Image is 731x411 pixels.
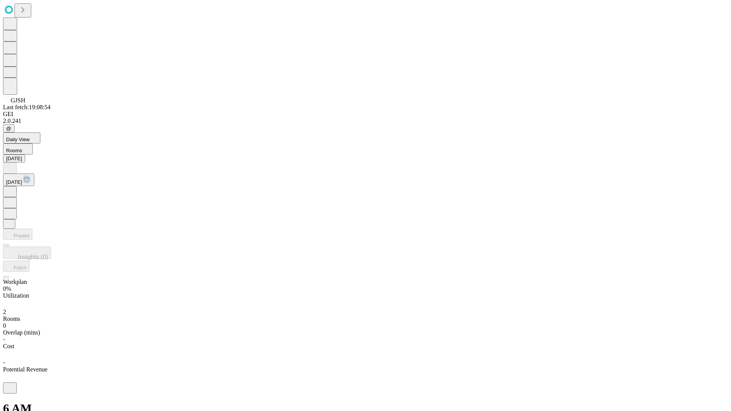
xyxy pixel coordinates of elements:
span: @ [6,126,11,131]
button: [DATE] [3,155,25,162]
span: 0% [3,285,11,292]
div: GEI [3,111,728,118]
span: Rooms [6,148,22,153]
button: [DATE] [3,174,34,186]
button: Predict [3,229,32,240]
span: GJSH [11,97,25,104]
button: @ [3,124,14,132]
button: Insights (0) [3,247,51,259]
span: Cost [3,343,14,349]
span: Utilization [3,292,29,299]
button: Rooms [3,143,33,155]
span: Last fetch: 19:08:54 [3,104,51,110]
span: Overlap (mins) [3,329,40,336]
span: - [3,336,5,342]
span: Daily View [6,137,30,142]
span: 2 [3,309,6,315]
span: Potential Revenue [3,366,48,373]
span: Workplan [3,279,27,285]
button: Fetch [3,261,29,272]
span: - [3,359,5,366]
span: 0 [3,322,6,329]
span: Insights (0) [18,254,48,260]
span: Rooms [3,315,20,322]
button: Daily View [3,132,40,143]
div: 2.0.241 [3,118,728,124]
span: [DATE] [6,179,22,185]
